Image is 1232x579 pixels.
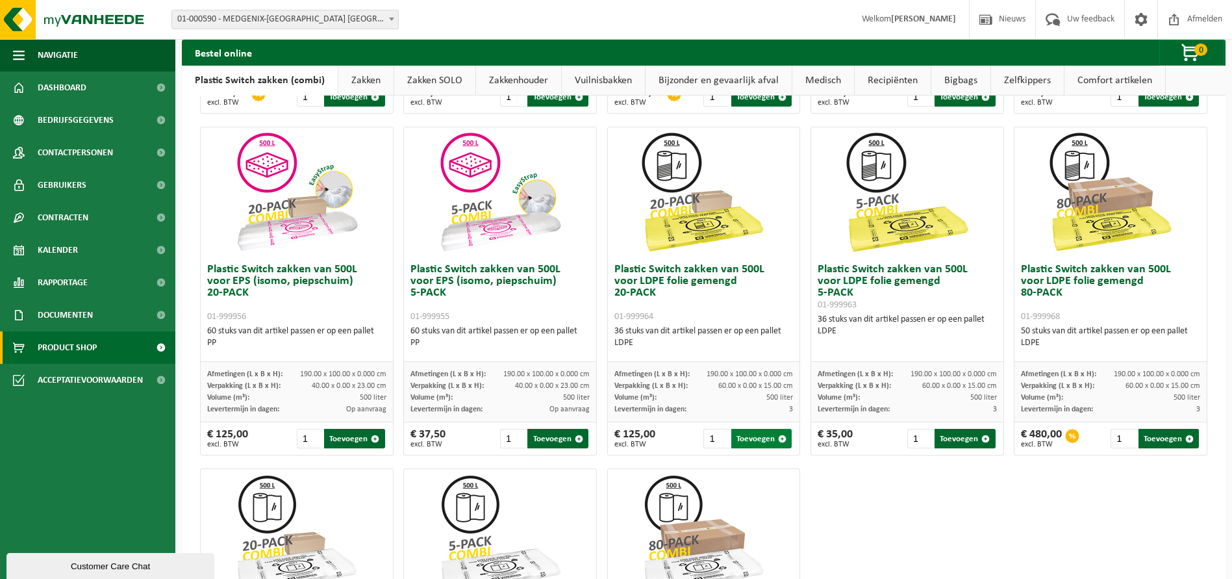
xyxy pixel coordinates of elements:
button: Toevoegen [1138,429,1199,448]
div: 60 stuks van dit artikel passen er op een pallet [207,326,386,349]
span: excl. BTW [818,441,853,448]
span: excl. BTW [207,99,248,107]
span: 01-999964 [614,312,653,322]
input: 1 [703,87,729,107]
div: 36 stuks van dit artikel passen er op een pallet [818,314,997,337]
div: 60 stuks van dit artikel passen er op een pallet [410,326,590,349]
a: Vuilnisbakken [562,66,645,96]
a: Zakken SOLO [394,66,475,96]
button: Toevoegen [731,429,792,448]
span: excl. BTW [207,441,248,448]
iframe: chat widget [6,550,217,579]
input: 1 [703,429,729,448]
img: 01-999955 [435,127,565,257]
div: € 125,00 [207,429,248,448]
span: 3 [993,405,997,413]
button: Toevoegen [935,429,995,448]
a: Bigbags [931,66,990,96]
input: 1 [500,87,526,107]
span: 500 liter [563,394,590,402]
span: Afmetingen (L x B x H): [614,370,690,378]
div: PP [207,337,386,349]
span: Verpakking (L x B x H): [614,382,688,390]
span: 01-000590 - MEDGENIX-BENELUX NV - WEVELGEM [172,10,398,29]
span: Levertermijn in dagen: [207,405,279,413]
input: 1 [907,429,933,448]
div: LDPE [1021,337,1200,349]
a: Plastic Switch zakken (combi) [182,66,338,96]
span: Dashboard [38,71,86,104]
a: Zakken [338,66,394,96]
span: 01-999955 [410,312,449,322]
span: Verpakking (L x B x H): [410,382,484,390]
span: Gebruikers [38,169,86,201]
div: 36 stuks van dit artikel passen er op een pallet [614,326,794,349]
a: Zelfkippers [991,66,1064,96]
span: Product Shop [38,331,97,364]
a: Comfort artikelen [1064,66,1165,96]
span: 500 liter [1174,394,1200,402]
button: Toevoegen [731,87,792,107]
span: Levertermijn in dagen: [1021,405,1093,413]
span: Op aanvraag [346,405,386,413]
button: Toevoegen [324,429,384,448]
h3: Plastic Switch zakken van 500L voor EPS (isomo, piepschuim) 20-PACK [207,264,386,322]
span: Contracten [38,201,88,234]
span: Documenten [38,299,93,331]
span: 01-999956 [207,312,246,322]
button: Toevoegen [527,429,588,448]
span: 190.00 x 100.00 x 0.000 cm [1114,370,1200,378]
span: 3 [789,405,793,413]
span: 190.00 x 100.00 x 0.000 cm [300,370,386,378]
div: LDPE [614,337,794,349]
span: 0 [1194,44,1207,56]
button: Toevoegen [1138,87,1199,107]
h3: Plastic Switch zakken van 500L voor LDPE folie gemengd 20-PACK [614,264,794,322]
strong: [PERSON_NAME] [891,14,956,24]
img: 01-999964 [638,127,768,257]
span: Afmetingen (L x B x H): [1021,370,1096,378]
h2: Bestel online [182,40,265,65]
div: € 210,00 [818,87,859,107]
img: 01-999963 [842,127,972,257]
span: 40.00 x 0.00 x 23.00 cm [515,382,590,390]
span: 60.00 x 0.00 x 15.00 cm [1125,382,1200,390]
a: Recipiënten [855,66,931,96]
span: Volume (m³): [818,394,860,402]
span: 500 liter [970,394,997,402]
a: Zakkenhouder [476,66,561,96]
input: 1 [1111,429,1137,448]
div: € 35,00 [818,429,853,448]
span: Volume (m³): [614,394,657,402]
span: excl. BTW [614,99,664,107]
span: Acceptatievoorwaarden [38,364,143,396]
span: excl. BTW [410,441,446,448]
span: 60.00 x 0.00 x 15.00 cm [922,382,997,390]
input: 1 [500,429,526,448]
span: Levertermijn in dagen: [410,405,483,413]
div: PP [410,337,590,349]
span: Bedrijfsgegevens [38,104,114,136]
span: excl. BTW [818,99,859,107]
input: 1 [297,429,323,448]
span: excl. BTW [1021,99,1056,107]
span: 500 liter [360,394,386,402]
div: € 37,50 [410,429,446,448]
span: excl. BTW [614,441,655,448]
a: Bijzonder en gevaarlijk afval [646,66,792,96]
button: Toevoegen [324,87,384,107]
input: 1 [1111,87,1137,107]
span: 40.00 x 0.00 x 23.00 cm [312,382,386,390]
div: LDPE [818,326,997,337]
span: Verpakking (L x B x H): [207,382,281,390]
input: 1 [297,87,323,107]
span: Contactpersonen [38,136,113,169]
img: 01-999956 [232,127,362,257]
span: 60.00 x 0.00 x 15.00 cm [718,382,793,390]
div: € 240,00 [207,87,248,107]
span: Volume (m³): [1021,394,1063,402]
span: 500 liter [766,394,793,402]
span: Verpakking (L x B x H): [818,382,891,390]
div: € 70,00 [410,87,446,107]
